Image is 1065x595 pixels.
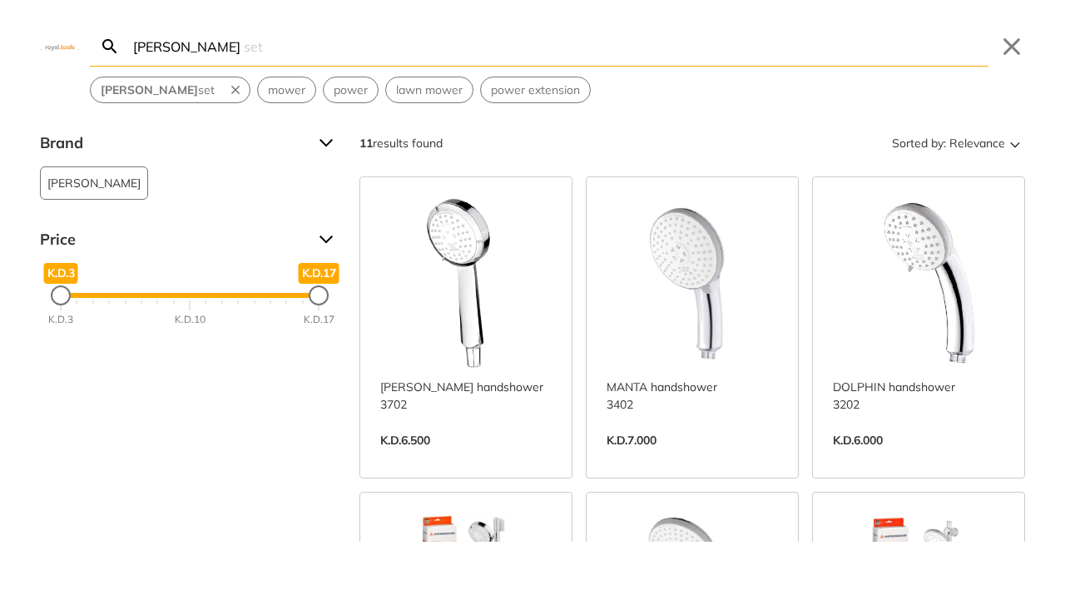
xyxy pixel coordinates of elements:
[225,77,250,102] button: Remove suggestion: hower set
[889,130,1025,156] button: Sorted by:Relevance Sort
[949,130,1005,156] span: Relevance
[258,77,315,102] button: Select suggestion: mower
[998,33,1025,60] button: Close
[359,136,373,151] strong: 11
[40,130,306,156] span: Brand
[309,285,329,305] div: Maximum Price
[359,130,443,156] div: results found
[90,77,250,103] div: Suggestion: hower set
[334,82,368,99] span: power
[228,82,243,97] svg: Remove suggestion: hower set
[324,77,378,102] button: Select suggestion: power
[257,77,316,103] div: Suggestion: mower
[481,77,590,102] button: Select suggestion: power extension
[101,82,215,99] span: set
[91,77,225,102] button: Select suggestion: hower set
[40,42,80,50] img: Close
[480,77,591,103] div: Suggestion: power extension
[268,82,305,99] span: mower
[304,312,334,327] div: K.D.17
[100,37,120,57] svg: Search
[491,82,580,99] span: power extension
[40,166,148,200] button: [PERSON_NAME]
[386,77,473,102] button: Select suggestion: lawn mower
[396,82,463,99] span: lawn mower
[1005,133,1025,153] svg: Sort
[40,226,306,253] span: Price
[323,77,379,103] div: Suggestion: power
[175,312,206,327] div: K.D.10
[101,82,198,97] strong: [PERSON_NAME]
[47,167,141,199] span: [PERSON_NAME]
[385,77,473,103] div: Suggestion: lawn mower
[130,27,988,66] input: Search…
[51,285,71,305] div: Minimum Price
[48,312,73,327] div: K.D.3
